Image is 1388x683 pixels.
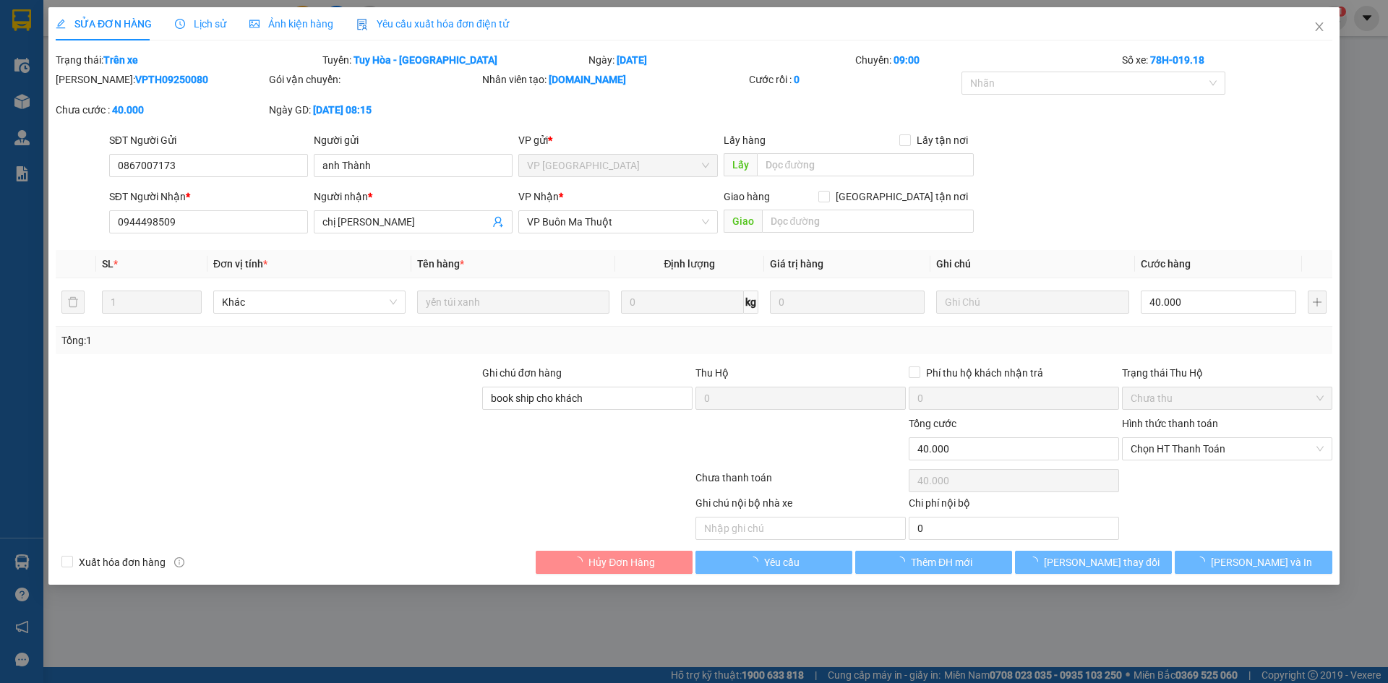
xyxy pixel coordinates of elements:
span: Đơn vị tính [213,258,267,270]
input: 0 [770,291,925,314]
span: user-add [493,216,505,228]
span: close [1314,21,1325,33]
span: Giao hàng [724,191,770,202]
div: Trạng thái Thu Hộ [1122,365,1332,381]
span: info-circle [174,557,184,567]
span: Chưa thu [1131,387,1324,409]
span: loading [895,557,911,567]
b: 0 [794,74,800,85]
div: Chưa thanh toán [694,470,907,495]
div: Chi phí nội bộ [909,495,1119,517]
input: Dọc đường [762,210,974,233]
b: Tuy Hòa - [GEOGRAPHIC_DATA] [354,54,497,66]
div: Ngày GD: [269,102,479,118]
input: Dọc đường [757,153,974,176]
span: [PERSON_NAME] thay đổi [1044,554,1160,570]
span: [PERSON_NAME] và In [1211,554,1312,570]
span: Thu Hộ [695,367,729,379]
div: VP gửi [519,132,718,148]
span: picture [249,19,260,29]
b: 09:00 [894,54,920,66]
span: Yêu cầu xuất hóa đơn điện tử [356,18,509,30]
b: [DATE] 08:15 [313,104,372,116]
div: Trạng thái: [54,52,321,68]
span: Chọn HT Thanh Toán [1131,438,1324,460]
b: [DOMAIN_NAME] [549,74,626,85]
span: Cước hàng [1141,258,1191,270]
div: [PERSON_NAME]: [56,72,266,87]
b: 40.000 [112,104,144,116]
button: plus [1308,291,1327,314]
div: Số xe: [1121,52,1334,68]
span: kg [744,291,758,314]
span: SỬA ĐƠN HÀNG [56,18,152,30]
span: Hủy Đơn Hàng [588,554,655,570]
span: Giá trị hàng [770,258,823,270]
span: Tên hàng [417,258,464,270]
input: Ghi chú đơn hàng [482,387,693,410]
span: SL [102,258,113,270]
div: Chuyến: [854,52,1121,68]
span: VP Nhận [519,191,560,202]
button: [PERSON_NAME] thay đổi [1015,551,1172,574]
div: Người nhận [314,189,513,205]
span: loading [1028,557,1044,567]
button: Yêu cầu [695,551,852,574]
span: Lấy hàng [724,134,766,146]
button: Hủy Đơn Hàng [536,551,693,574]
b: Trên xe [103,54,138,66]
span: Ảnh kiện hàng [249,18,333,30]
div: SĐT Người Gửi [109,132,308,148]
input: VD: Bàn, Ghế [417,291,609,314]
input: Nhập ghi chú [695,517,906,540]
span: VP Buôn Ma Thuột [528,211,709,233]
span: loading [1195,557,1211,567]
span: [GEOGRAPHIC_DATA] tận nơi [830,189,974,205]
div: Cước rồi : [749,72,959,87]
span: loading [573,557,588,567]
div: Ngày: [588,52,854,68]
div: Chưa cước : [56,102,266,118]
span: loading [748,557,764,567]
b: [DATE] [617,54,648,66]
b: 78H-019.18 [1150,54,1204,66]
img: icon [356,19,368,30]
span: Xuất hóa đơn hàng [73,554,171,570]
span: Giao [724,210,762,233]
div: Nhân viên tạo: [482,72,746,87]
span: VP Tuy Hòa [528,155,709,176]
div: SĐT Người Nhận [109,189,308,205]
div: Ghi chú nội bộ nhà xe [695,495,906,517]
label: Ghi chú đơn hàng [482,367,562,379]
span: clock-circle [175,19,185,29]
span: edit [56,19,66,29]
th: Ghi chú [931,250,1135,278]
b: VPTH09250080 [135,74,208,85]
span: Yêu cầu [764,554,800,570]
span: Phí thu hộ khách nhận trả [920,365,1049,381]
span: Lấy tận nơi [911,132,974,148]
span: Lịch sử [175,18,226,30]
label: Hình thức thanh toán [1122,418,1218,429]
span: Lấy [724,153,757,176]
span: Tổng cước [909,418,956,429]
button: [PERSON_NAME] và In [1175,551,1332,574]
button: delete [61,291,85,314]
div: Tổng: 1 [61,332,536,348]
div: Người gửi [314,132,513,148]
div: Tuyến: [321,52,588,68]
span: Thêm ĐH mới [911,554,972,570]
input: Ghi Chú [937,291,1129,314]
div: Gói vận chuyển: [269,72,479,87]
button: Thêm ĐH mới [855,551,1012,574]
span: Định lượng [664,258,716,270]
span: Khác [222,291,397,313]
button: Close [1299,7,1340,48]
